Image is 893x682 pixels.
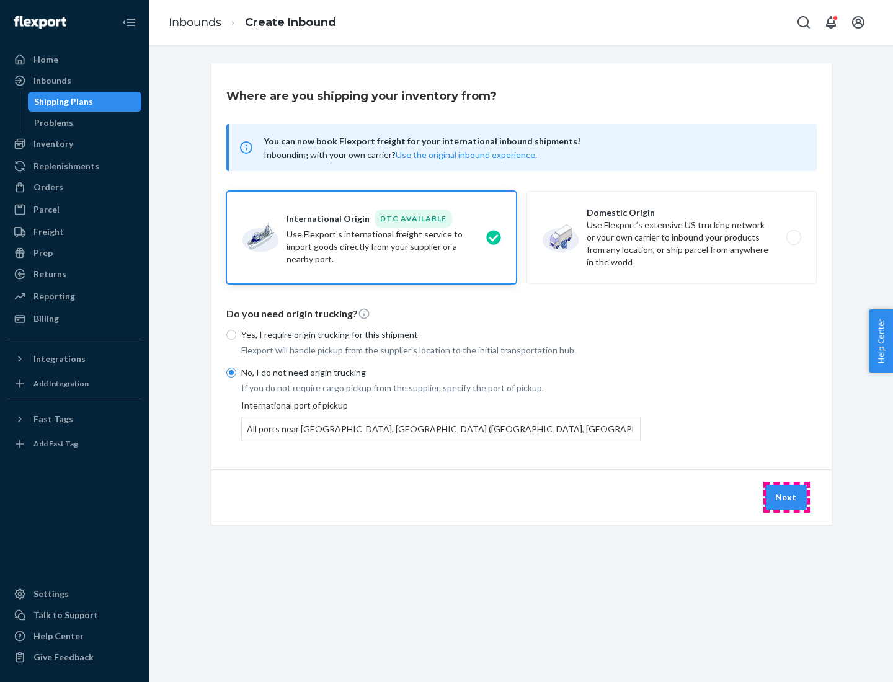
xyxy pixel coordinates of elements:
[7,434,141,454] a: Add Fast Tag
[33,203,60,216] div: Parcel
[7,264,141,284] a: Returns
[226,307,817,321] p: Do you need origin trucking?
[241,344,641,356] p: Flexport will handle pickup from the supplier's location to the initial transportation hub.
[241,399,641,441] div: International port of pickup
[7,626,141,646] a: Help Center
[7,71,141,91] a: Inbounds
[33,268,66,280] div: Returns
[7,409,141,429] button: Fast Tags
[245,15,336,29] a: Create Inbound
[226,330,236,340] input: Yes, I require origin trucking for this shipment
[33,181,63,193] div: Orders
[7,309,141,329] a: Billing
[33,226,64,238] div: Freight
[7,156,141,176] a: Replenishments
[7,349,141,369] button: Integrations
[33,630,84,642] div: Help Center
[791,10,816,35] button: Open Search Box
[264,149,537,160] span: Inbounding with your own carrier?
[159,4,346,41] ol: breadcrumbs
[241,366,641,379] p: No, I do not need origin trucking
[396,149,537,161] button: Use the original inbound experience.
[869,309,893,373] button: Help Center
[28,113,142,133] a: Problems
[241,329,641,341] p: Yes, I require origin trucking for this shipment
[33,312,59,325] div: Billing
[33,353,86,365] div: Integrations
[14,16,66,29] img: Flexport logo
[33,438,78,449] div: Add Fast Tag
[33,290,75,303] div: Reporting
[7,605,141,625] a: Talk to Support
[846,10,871,35] button: Open account menu
[33,588,69,600] div: Settings
[33,247,53,259] div: Prep
[7,200,141,219] a: Parcel
[34,95,93,108] div: Shipping Plans
[33,378,89,389] div: Add Integration
[7,584,141,604] a: Settings
[117,10,141,35] button: Close Navigation
[7,374,141,394] a: Add Integration
[33,74,71,87] div: Inbounds
[7,134,141,154] a: Inventory
[7,647,141,667] button: Give Feedback
[7,222,141,242] a: Freight
[264,134,802,149] span: You can now book Flexport freight for your international inbound shipments!
[765,485,807,510] button: Next
[169,15,221,29] a: Inbounds
[241,382,641,394] p: If you do not require cargo pickup from the supplier, specify the port of pickup.
[7,50,141,69] a: Home
[7,286,141,306] a: Reporting
[33,53,58,66] div: Home
[33,413,73,425] div: Fast Tags
[226,88,497,104] h3: Where are you shipping your inventory from?
[33,138,73,150] div: Inventory
[819,10,843,35] button: Open notifications
[226,368,236,378] input: No, I do not need origin trucking
[33,160,99,172] div: Replenishments
[34,117,73,129] div: Problems
[33,651,94,663] div: Give Feedback
[28,92,142,112] a: Shipping Plans
[7,177,141,197] a: Orders
[7,243,141,263] a: Prep
[33,609,98,621] div: Talk to Support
